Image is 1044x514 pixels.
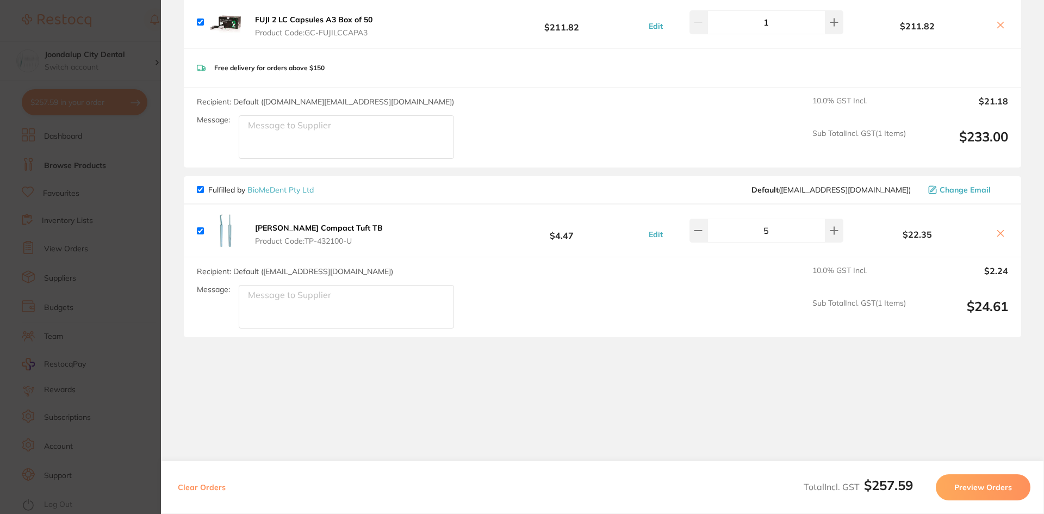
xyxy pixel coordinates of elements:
b: $22.35 [846,230,989,239]
b: $211.82 [846,21,989,31]
button: Edit [645,230,666,239]
span: sales@biomedent.com.au [751,185,911,194]
b: FUJI 2 LC Capsules A3 Box of 50 [255,15,372,24]
span: 10.0 % GST Incl. [812,96,906,120]
button: Preview Orders [936,474,1030,500]
button: Edit [645,21,666,31]
a: BioMeDent Pty Ltd [247,185,314,195]
b: Default [751,185,779,195]
output: $233.00 [915,129,1008,159]
button: FUJI 2 LC Capsules A3 Box of 50 Product Code:GC-FUJILCCAPA3 [252,15,376,38]
img: cHg0dnRzcQ [208,213,243,248]
span: Change Email [940,185,991,194]
span: Sub Total Incl. GST ( 1 Items) [812,299,906,329]
span: Product Code: GC-FUJILCCAPA3 [255,28,372,37]
button: Change Email [925,185,1008,195]
span: Recipient: Default ( [DOMAIN_NAME][EMAIL_ADDRESS][DOMAIN_NAME] ) [197,97,454,107]
button: Clear Orders [175,474,229,500]
output: $2.24 [915,266,1008,290]
span: Total Incl. GST [804,481,913,492]
b: $211.82 [481,12,643,32]
b: $4.47 [481,221,643,241]
label: Message: [197,115,230,125]
b: $257.59 [864,477,913,493]
p: Fulfilled by [208,185,314,194]
b: [PERSON_NAME] Compact Tuft TB [255,223,383,233]
span: Sub Total Incl. GST ( 1 Items) [812,129,906,159]
p: Free delivery for orders above $150 [214,64,325,72]
button: [PERSON_NAME] Compact Tuft TB Product Code:TP-432100-U [252,223,386,246]
output: $21.18 [915,96,1008,120]
span: 10.0 % GST Incl. [812,266,906,290]
label: Message: [197,285,230,294]
span: Product Code: TP-432100-U [255,237,383,245]
output: $24.61 [915,299,1008,329]
img: aTNodmt0Yw [208,5,243,40]
span: Recipient: Default ( [EMAIL_ADDRESS][DOMAIN_NAME] ) [197,267,393,276]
